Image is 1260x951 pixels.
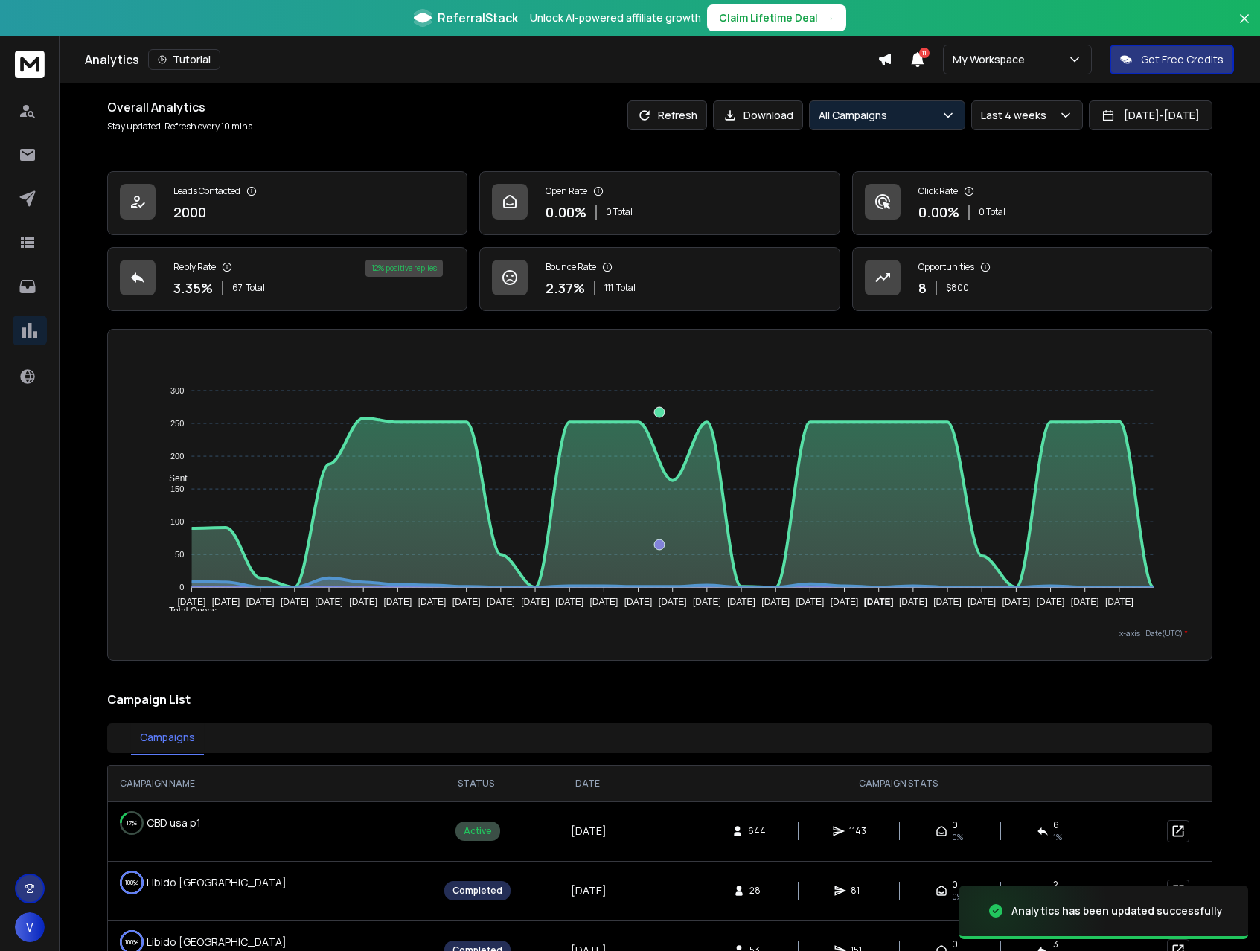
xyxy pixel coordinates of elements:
[590,597,618,607] tspan: [DATE]
[281,597,309,607] tspan: [DATE]
[953,52,1031,67] p: My Workspace
[1053,831,1062,843] span: 1 %
[546,278,585,298] p: 2.37 %
[108,862,346,903] td: Libido [GEOGRAPHIC_DATA]
[918,278,927,298] p: 8
[546,261,596,273] p: Bounce Rate
[173,185,240,197] p: Leads Contacted
[85,49,877,70] div: Analytics
[444,881,511,900] div: Completed
[170,452,184,461] tspan: 200
[533,801,641,861] td: [DATE]
[487,597,515,607] tspan: [DATE]
[707,4,846,31] button: Claim Lifetime Deal→
[15,912,45,942] button: V
[170,484,184,493] tspan: 150
[1089,100,1212,130] button: [DATE]-[DATE]
[556,597,584,607] tspan: [DATE]
[849,825,866,837] span: 1143
[1235,9,1254,45] button: Close banner
[125,875,138,890] p: 100 %
[864,597,894,607] tspan: [DATE]
[642,766,1155,801] th: CAMPAIGN STATS
[1037,597,1065,607] tspan: [DATE]
[438,9,518,27] span: ReferralStack
[170,419,184,428] tspan: 250
[170,386,184,395] tspan: 300
[107,247,467,311] a: Reply Rate3.35%67Total12% positive replies
[968,597,997,607] tspan: [DATE]
[546,202,586,222] p: 0.00 %
[981,108,1052,123] p: Last 4 weeks
[530,10,701,25] p: Unlock AI-powered affiliate growth
[533,766,641,801] th: DATE
[728,597,756,607] tspan: [DATE]
[1071,597,1099,607] tspan: [DATE]
[107,171,467,235] a: Leads Contacted2000
[125,935,138,950] p: 100 %
[852,171,1212,235] a: Click Rate0.00%0 Total
[178,597,206,607] tspan: [DATE]
[108,802,346,844] td: CBD usa p1
[748,825,766,837] span: 644
[979,206,1005,218] p: 0 Total
[533,861,641,920] td: [DATE]
[851,885,866,897] span: 81
[604,282,613,294] span: 111
[170,517,184,526] tspan: 100
[384,597,412,607] tspan: [DATE]
[796,597,825,607] tspan: [DATE]
[316,597,344,607] tspan: [DATE]
[212,597,240,607] tspan: [DATE]
[749,885,764,897] span: 28
[852,247,1212,311] a: Opportunities8$800
[1011,903,1223,918] div: Analytics has been updated successfully
[919,48,930,58] span: 11
[522,597,550,607] tspan: [DATE]
[158,606,217,616] span: Total Opens
[173,202,206,222] p: 2000
[831,597,859,607] tspan: [DATE]
[819,108,893,123] p: All Campaigns
[173,278,213,298] p: 3.35 %
[132,628,1188,639] p: x-axis : Date(UTC)
[173,261,216,273] p: Reply Rate
[108,766,419,801] th: CAMPAIGN NAME
[246,597,275,607] tspan: [DATE]
[899,597,927,607] tspan: [DATE]
[127,816,137,830] p: 17 %
[246,282,265,294] span: Total
[918,261,974,273] p: Opportunities
[824,10,834,25] span: →
[455,822,500,841] div: Active
[479,247,840,311] a: Bounce Rate2.37%111Total
[918,202,959,222] p: 0.00 %
[659,597,687,607] tspan: [DATE]
[1002,597,1031,607] tspan: [DATE]
[546,185,587,197] p: Open Rate
[952,831,963,843] span: 0%
[176,550,185,559] tspan: 50
[713,100,803,130] button: Download
[934,597,962,607] tspan: [DATE]
[479,171,840,235] a: Open Rate0.00%0 Total
[365,260,443,277] div: 12 % positive replies
[946,282,969,294] p: $ 800
[1110,45,1234,74] button: Get Free Credits
[107,98,255,116] h1: Overall Analytics
[693,597,721,607] tspan: [DATE]
[1053,819,1059,831] span: 6
[158,473,188,484] span: Sent
[232,282,243,294] span: 67
[918,185,958,197] p: Click Rate
[624,597,653,607] tspan: [DATE]
[762,597,790,607] tspan: [DATE]
[1105,597,1133,607] tspan: [DATE]
[606,206,633,218] p: 0 Total
[131,721,204,755] button: Campaigns
[148,49,220,70] button: Tutorial
[180,583,185,592] tspan: 0
[616,282,636,294] span: Total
